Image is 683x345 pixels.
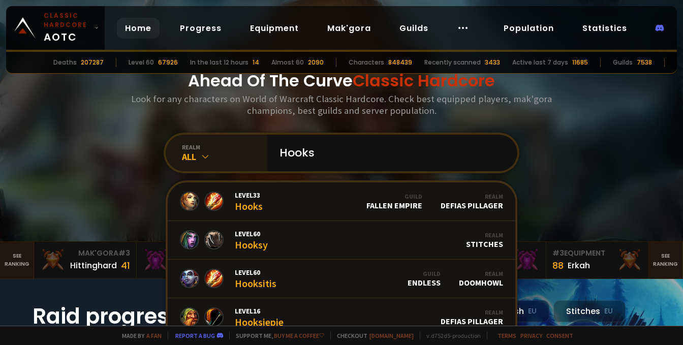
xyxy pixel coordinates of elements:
span: # 3 [552,248,564,258]
div: realm [182,143,267,151]
span: Checkout [330,332,414,339]
div: Mak'Gora [143,248,233,259]
a: Terms [498,332,516,339]
div: 11685 [572,58,588,67]
span: # 3 [118,248,130,258]
a: #3Equipment88Erkah [546,242,649,278]
h1: Ahead Of The Curve [188,69,495,93]
div: Hittinghard [70,259,117,272]
a: Level60HooksyRealmStitches [168,221,515,260]
a: Mak'Gora#2Rivench100 [137,242,239,278]
div: Doomhowl [459,270,503,288]
div: In the last 12 hours [190,58,249,67]
a: Statistics [574,18,635,39]
a: Report a bug [175,332,215,339]
small: Classic Hardcore [44,11,90,29]
a: Level16HooksiepieRealmDefias Pillager [168,298,515,337]
div: Stitches [466,231,503,249]
div: Active last 7 days [512,58,568,67]
span: Level 60 [235,229,268,238]
div: Fallen Empire [366,193,422,210]
div: Realm [441,193,503,200]
span: Level 60 [235,268,276,277]
div: Level 60 [129,58,154,67]
div: Recently scanned [424,58,481,67]
span: Level 16 [235,306,284,316]
a: Privacy [520,332,542,339]
div: Hooksitis [235,268,276,290]
span: Classic Hardcore [353,69,495,92]
span: Level 33 [235,191,263,200]
h3: Look for any characters on World of Warcraft Classic Hardcore. Check best equipped players, mak'g... [127,93,556,116]
div: Equipment [552,248,642,259]
div: Realm [459,270,503,277]
div: Guild [408,270,441,277]
div: Characters [349,58,384,67]
div: Erkah [568,259,590,272]
span: v. d752d5 - production [420,332,481,339]
a: Population [495,18,562,39]
div: 7538 [637,58,652,67]
div: 67926 [158,58,178,67]
div: 88 [552,259,564,272]
a: Level33HooksGuildFallen EmpireRealmDefias Pillager [168,182,515,221]
a: Seeranking [649,242,683,278]
div: Hooksiepie [235,306,284,328]
div: Realm [466,231,503,239]
h1: Raid progress [33,300,236,332]
div: Mak'Gora [40,248,130,259]
div: Defias Pillager [441,193,503,210]
a: Equipment [242,18,307,39]
div: Hooksy [235,229,268,251]
div: Defias Pillager [441,308,503,326]
div: Guild [366,193,422,200]
div: Hooks [235,191,263,212]
a: Home [117,18,160,39]
div: Deaths [53,58,77,67]
span: Support me, [229,332,324,339]
span: Made by [116,332,162,339]
div: 207287 [81,58,104,67]
div: Endless [408,270,441,288]
a: Level60HooksitisGuildEndlessRealmDoomhowl [168,260,515,298]
div: All [182,151,267,163]
div: 3433 [485,58,500,67]
div: 41 [121,259,130,272]
a: Progress [172,18,230,39]
div: 14 [253,58,259,67]
div: Almost 60 [271,58,304,67]
small: EU [528,306,537,317]
small: EU [604,306,613,317]
input: Search a character... [273,135,505,171]
a: Classic HardcoreAOTC [6,6,105,50]
a: a fan [146,332,162,339]
a: Mak'gora [319,18,379,39]
div: 848439 [388,58,412,67]
span: AOTC [44,11,90,45]
div: Realm [441,308,503,316]
div: 2090 [308,58,324,67]
div: Guilds [613,58,633,67]
a: [DOMAIN_NAME] [369,332,414,339]
a: Buy me a coffee [274,332,324,339]
a: Guilds [391,18,437,39]
div: Stitches [553,300,626,322]
a: Mak'Gora#3Hittinghard41 [34,242,137,278]
a: Consent [546,332,573,339]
